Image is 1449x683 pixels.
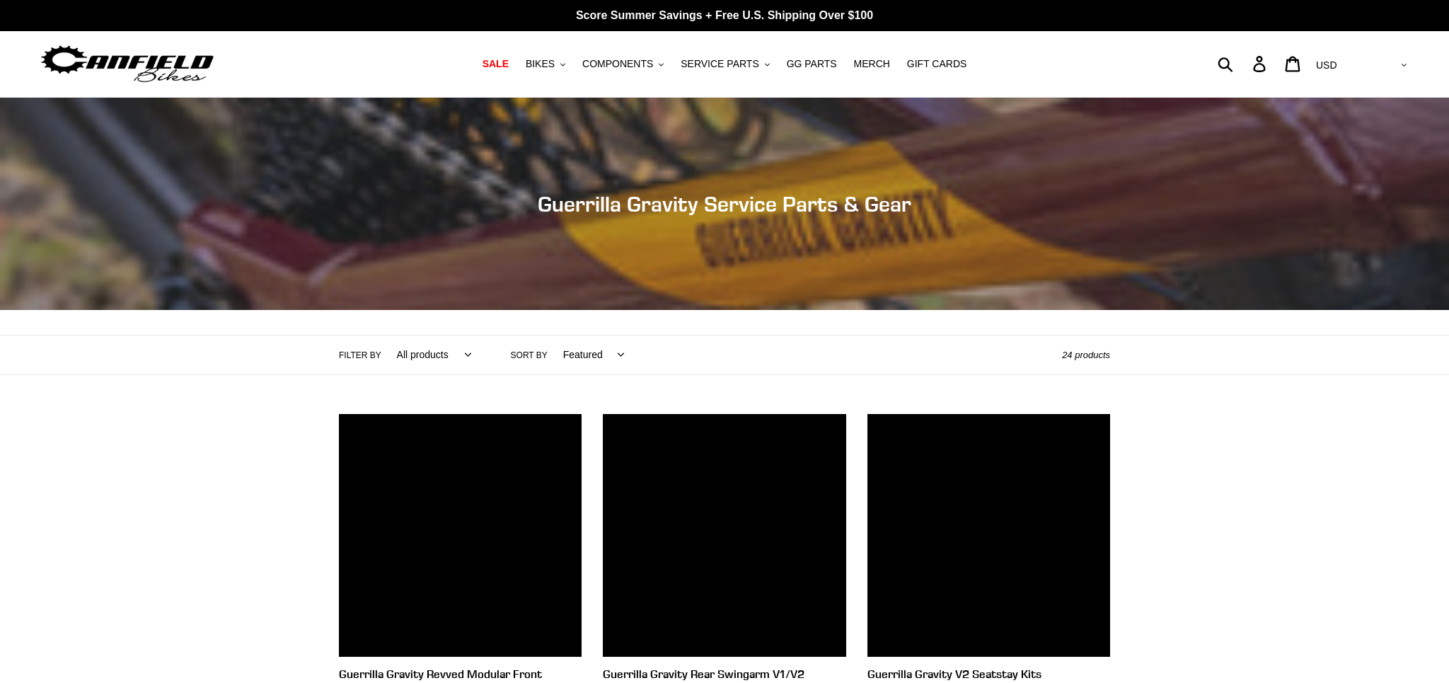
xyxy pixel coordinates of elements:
[900,54,974,74] a: GIFT CARDS
[681,58,758,70] span: SERVICE PARTS
[526,58,555,70] span: BIKES
[787,58,837,70] span: GG PARTS
[511,349,548,362] label: Sort by
[847,54,897,74] a: MERCH
[475,54,516,74] a: SALE
[39,42,216,86] img: Canfield Bikes
[519,54,572,74] button: BIKES
[483,58,509,70] span: SALE
[780,54,844,74] a: GG PARTS
[854,58,890,70] span: MERCH
[575,54,671,74] button: COMPONENTS
[907,58,967,70] span: GIFT CARDS
[339,349,381,362] label: Filter by
[538,191,911,217] span: Guerrilla Gravity Service Parts & Gear
[582,58,653,70] span: COMPONENTS
[674,54,776,74] button: SERVICE PARTS
[1062,350,1110,360] span: 24 products
[1225,48,1262,79] input: Search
